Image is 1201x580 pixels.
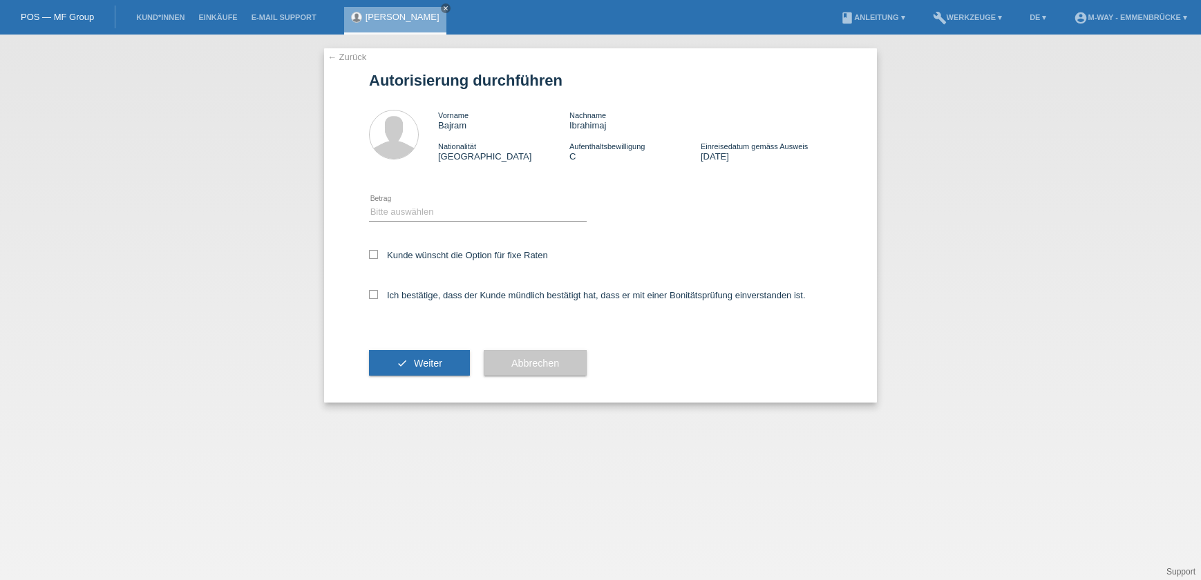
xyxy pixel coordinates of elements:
span: Nationalität [438,142,476,151]
i: build [933,11,947,25]
i: check [397,358,408,369]
div: Ibrahimaj [569,110,701,130]
span: Nachname [569,111,606,119]
button: Abbrechen [484,350,587,376]
span: Vorname [438,111,469,119]
a: close [441,3,451,13]
label: Kunde wünscht die Option für fixe Raten [369,250,548,260]
a: buildWerkzeuge ▾ [926,13,1010,21]
a: bookAnleitung ▾ [833,13,911,21]
i: close [442,5,449,12]
label: Ich bestätige, dass der Kunde mündlich bestätigt hat, dass er mit einer Bonitätsprüfung einversta... [369,290,806,300]
i: account_circle [1074,11,1088,25]
a: ← Zurück [328,52,366,62]
a: POS — MF Group [21,12,94,22]
a: Kund*innen [129,13,191,21]
span: Abbrechen [511,358,559,369]
h1: Autorisierung durchführen [369,72,832,89]
a: Einkäufe [191,13,244,21]
a: account_circlem-way - Emmenbrücke ▾ [1067,13,1194,21]
span: Weiter [414,358,442,369]
i: book [840,11,854,25]
a: Support [1166,567,1195,577]
a: DE ▾ [1023,13,1053,21]
button: check Weiter [369,350,470,376]
div: C [569,141,701,162]
a: [PERSON_NAME] [366,12,439,22]
div: [GEOGRAPHIC_DATA] [438,141,569,162]
div: [DATE] [701,141,832,162]
span: Aufenthaltsbewilligung [569,142,645,151]
a: E-Mail Support [245,13,323,21]
div: Bajram [438,110,569,130]
span: Einreisedatum gemäss Ausweis [701,142,808,151]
